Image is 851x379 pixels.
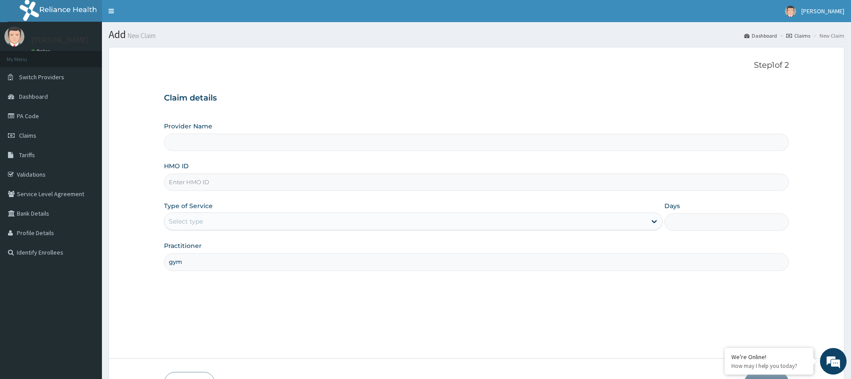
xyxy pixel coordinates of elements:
[19,73,64,81] span: Switch Providers
[164,93,789,103] h3: Claim details
[31,48,52,54] a: Online
[164,253,789,271] input: Enter Name
[19,151,35,159] span: Tariffs
[164,174,789,191] input: Enter HMO ID
[164,122,212,131] label: Provider Name
[109,29,844,40] h1: Add
[664,201,680,210] label: Days
[19,131,36,139] span: Claims
[164,201,213,210] label: Type of Service
[169,217,203,226] div: Select type
[164,162,189,170] label: HMO ID
[164,61,789,70] p: Step 1 of 2
[31,36,89,44] p: [PERSON_NAME]
[785,6,796,17] img: User Image
[126,32,156,39] small: New Claim
[19,93,48,101] span: Dashboard
[731,362,807,370] p: How may I help you today?
[744,32,777,39] a: Dashboard
[4,27,24,46] img: User Image
[164,241,202,250] label: Practitioner
[731,353,807,361] div: We're Online!
[801,7,844,15] span: [PERSON_NAME]
[786,32,810,39] a: Claims
[811,32,844,39] li: New Claim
